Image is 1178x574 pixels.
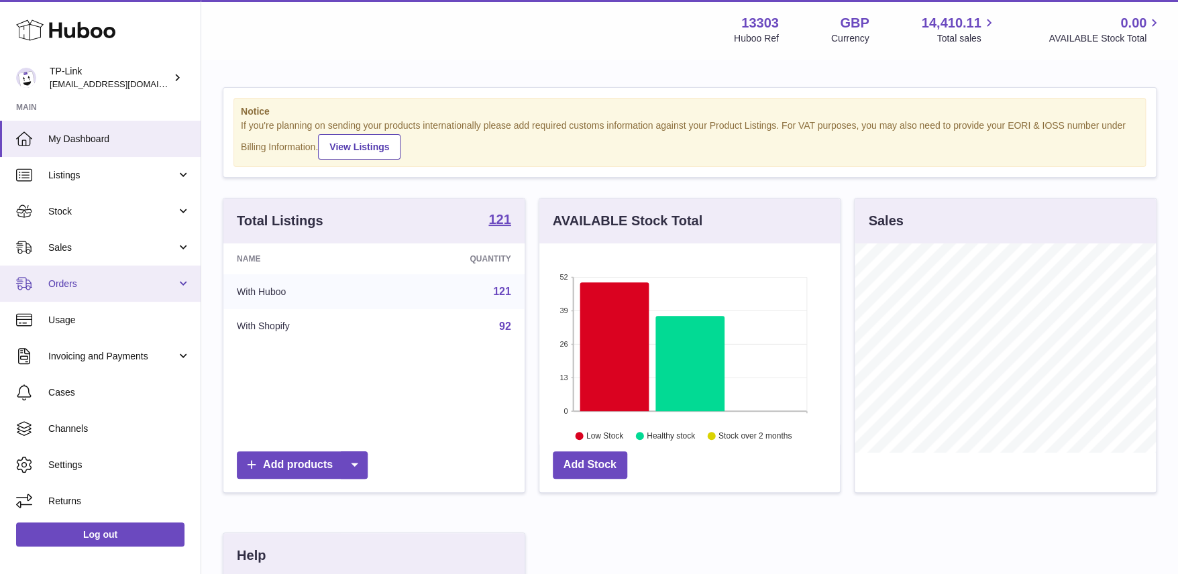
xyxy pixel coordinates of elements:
[868,212,903,230] h3: Sales
[223,309,386,344] td: With Shopify
[48,350,176,363] span: Invoicing and Payments
[488,213,511,229] a: 121
[493,286,511,297] a: 121
[50,78,197,89] span: [EMAIL_ADDRESS][DOMAIN_NAME]
[734,32,779,45] div: Huboo Ref
[48,459,191,471] span: Settings
[741,14,779,32] strong: 13303
[559,374,568,382] text: 13
[840,14,869,32] strong: GBP
[223,243,386,274] th: Name
[921,14,996,45] a: 14,410.11 Total sales
[1120,14,1146,32] span: 0.00
[241,105,1138,118] strong: Notice
[48,241,176,254] span: Sales
[1049,14,1162,45] a: 0.00 AVAILABLE Stock Total
[831,32,869,45] div: Currency
[553,212,702,230] h3: AVAILABLE Stock Total
[16,522,184,547] a: Log out
[48,422,191,435] span: Channels
[559,340,568,348] text: 26
[16,68,36,88] img: gaby.chen@tp-link.com
[936,32,996,45] span: Total sales
[559,306,568,314] text: 39
[237,547,266,565] h3: Help
[553,451,627,479] a: Add Stock
[48,314,191,327] span: Usage
[386,243,525,274] th: Quantity
[499,321,511,332] a: 92
[48,133,191,146] span: My Dashboard
[48,386,191,399] span: Cases
[718,431,792,441] text: Stock over 2 months
[48,278,176,290] span: Orders
[48,205,176,218] span: Stock
[488,213,511,226] strong: 121
[223,274,386,309] td: With Huboo
[647,431,696,441] text: Healthy stock
[48,495,191,508] span: Returns
[237,212,323,230] h3: Total Listings
[1049,32,1162,45] span: AVAILABLE Stock Total
[921,14,981,32] span: 14,410.11
[559,273,568,281] text: 52
[241,119,1138,160] div: If you're planning on sending your products internationally please add required customs informati...
[50,65,170,91] div: TP-Link
[318,134,400,160] a: View Listings
[48,169,176,182] span: Listings
[586,431,624,441] text: Low Stock
[564,407,568,415] text: 0
[237,451,368,479] a: Add products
